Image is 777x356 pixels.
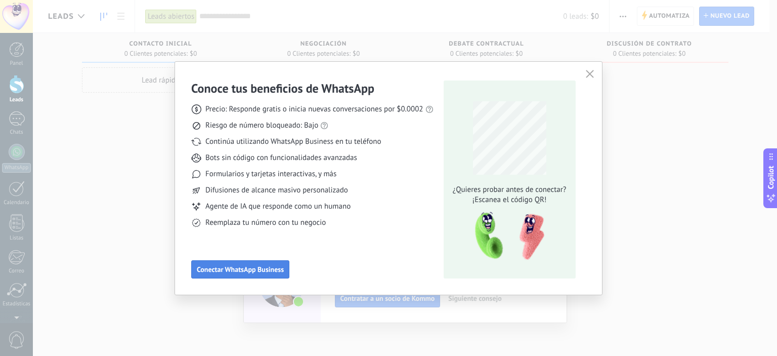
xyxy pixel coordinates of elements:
span: Formularios y tarjetas interactivas, y más [205,169,336,179]
span: Difusiones de alcance masivo personalizado [205,185,348,195]
span: Agente de IA que responde como un humano [205,202,351,212]
h3: Conoce tus beneficios de WhatsApp [191,81,374,96]
span: Riesgo de número bloqueado: Bajo [205,121,318,131]
span: Bots sin código con funcionalidades avanzadas [205,153,357,163]
span: Precio: Responde gratis o inicia nuevas conversaciones por $0.0002 [205,104,423,114]
span: ¡Escanea el código QR! [450,195,569,205]
span: Continúa utilizando WhatsApp Business en tu teléfono [205,137,381,147]
span: Conectar WhatsApp Business [197,266,284,273]
span: Copilot [766,166,776,189]
img: qr-pic-1x.png [466,209,546,263]
span: ¿Quieres probar antes de conectar? [450,185,569,195]
span: Reemplaza tu número con tu negocio [205,218,326,228]
button: Conectar WhatsApp Business [191,260,289,279]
